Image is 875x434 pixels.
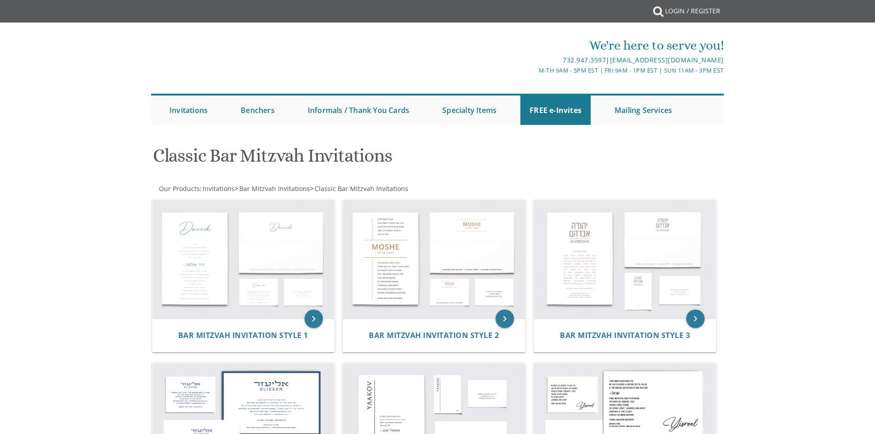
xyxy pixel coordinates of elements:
[314,184,408,193] a: Classic Bar Mitzvah Invitations
[534,200,716,319] img: Bar Mitzvah Invitation Style 3
[369,330,499,340] span: Bar Mitzvah Invitation Style 2
[686,310,705,328] a: keyboard_arrow_right
[178,330,308,340] span: Bar Mitzvah Invitation Style 1
[239,184,310,193] span: Bar Mitzvah Invitations
[238,184,310,193] a: Bar Mitzvah Invitations
[153,146,528,173] h1: Classic Bar Mitzvah Invitations
[563,56,606,64] a: 732.947.3597
[231,96,284,125] a: Benchers
[202,184,235,193] a: Invitations
[235,184,310,193] span: >
[560,330,690,340] span: Bar Mitzvah Invitation Style 3
[178,331,308,340] a: Bar Mitzvah Invitation Style 1
[433,96,506,125] a: Specialty Items
[151,184,438,193] div: :
[560,331,690,340] a: Bar Mitzvah Invitation Style 3
[496,310,514,328] a: keyboard_arrow_right
[310,184,408,193] span: >
[343,66,724,75] div: M-Th 9am - 5pm EST | Fri 9am - 1pm EST | Sun 11am - 3pm EST
[610,56,724,64] a: [EMAIL_ADDRESS][DOMAIN_NAME]
[299,96,418,125] a: Informals / Thank You Cards
[158,184,200,193] a: Our Products
[152,200,334,319] img: Bar Mitzvah Invitation Style 1
[343,36,724,55] div: We're here to serve you!
[369,331,499,340] a: Bar Mitzvah Invitation Style 2
[203,184,235,193] span: Invitations
[343,55,724,66] div: |
[343,200,525,319] img: Bar Mitzvah Invitation Style 2
[315,184,408,193] span: Classic Bar Mitzvah Invitations
[305,310,323,328] a: keyboard_arrow_right
[605,96,681,125] a: Mailing Services
[520,96,591,125] a: FREE e-Invites
[160,96,217,125] a: Invitations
